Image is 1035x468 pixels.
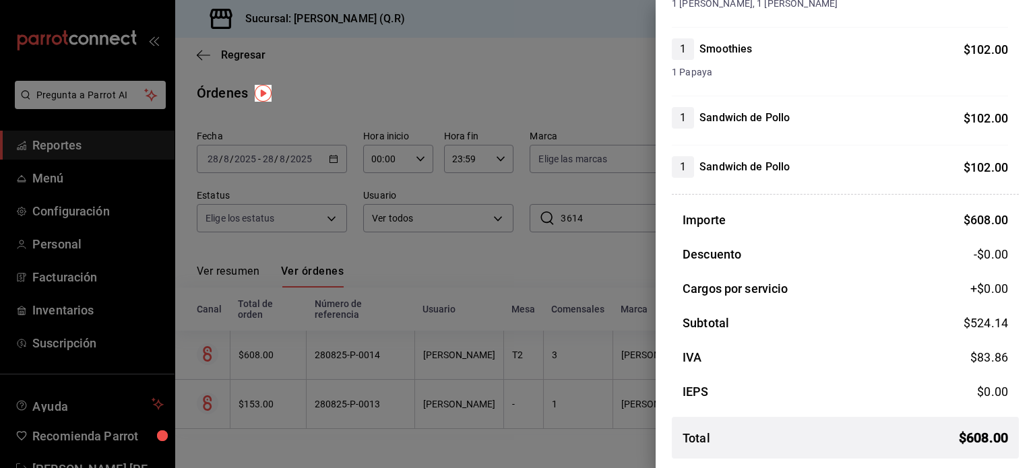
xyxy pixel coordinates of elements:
span: $ 524.14 [964,316,1008,330]
h3: Subtotal [683,314,729,332]
span: 1 Papaya [672,65,1008,79]
span: -$0.00 [974,245,1008,263]
span: $ 102.00 [964,111,1008,125]
h3: Descuento [683,245,741,263]
span: $ 608.00 [959,428,1008,448]
h4: Smoothies [699,41,752,57]
span: +$ 0.00 [970,279,1008,298]
span: 1 [672,41,694,57]
h3: IVA [683,348,701,366]
span: $ 0.00 [977,385,1008,399]
h3: Cargos por servicio [683,279,788,298]
h3: Total [683,429,710,447]
span: 1 [672,159,694,175]
h3: IEPS [683,382,709,401]
h4: Sandwich de Pollo [699,159,790,175]
h4: Sandwich de Pollo [699,110,790,126]
span: $ 102.00 [964,160,1008,174]
span: $ 83.86 [970,350,1008,364]
img: Tooltip marker [255,85,272,102]
span: $ 608.00 [964,213,1008,227]
h3: Importe [683,211,726,229]
span: 1 [672,110,694,126]
span: $ 102.00 [964,42,1008,57]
